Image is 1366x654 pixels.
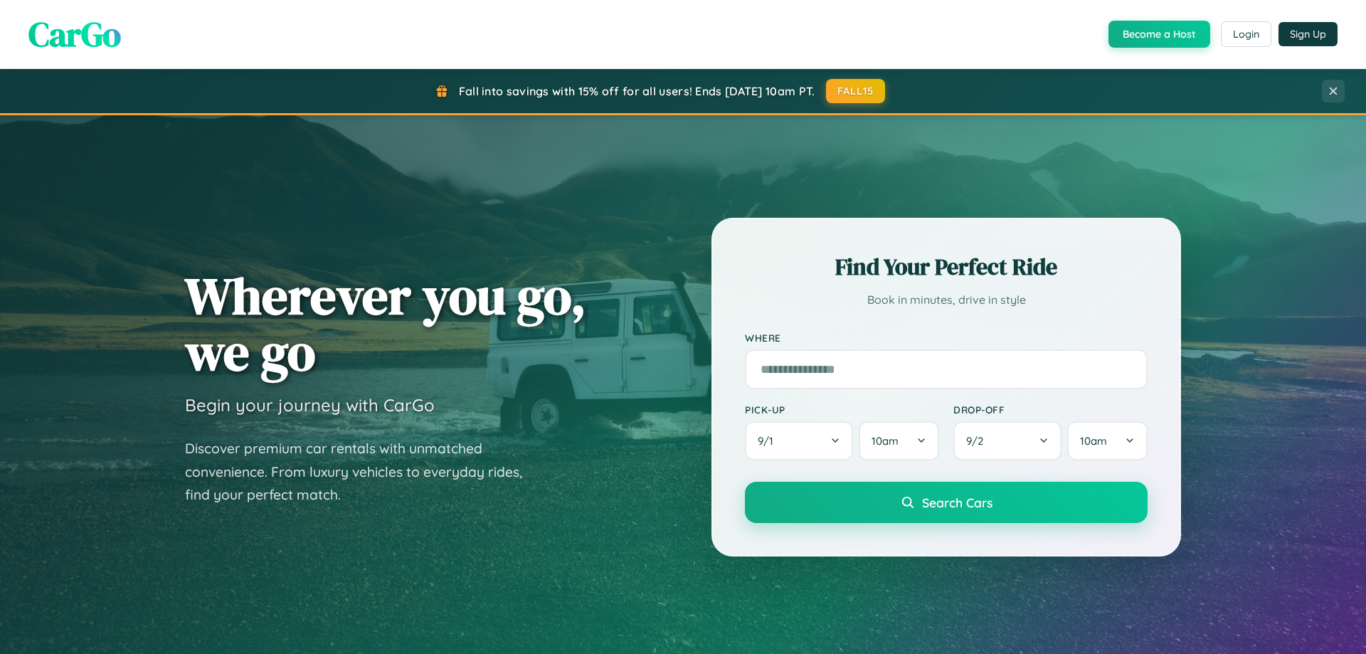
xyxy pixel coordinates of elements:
[185,437,541,507] p: Discover premium car rentals with unmatched convenience. From luxury vehicles to everyday rides, ...
[859,421,939,460] button: 10am
[28,11,121,58] span: CarGo
[953,421,1061,460] button: 9/2
[953,404,1148,416] label: Drop-off
[185,394,435,416] h3: Begin your journey with CarGo
[826,79,886,103] button: FALL15
[872,434,899,448] span: 10am
[922,495,992,510] span: Search Cars
[966,434,990,448] span: 9 / 2
[1221,21,1271,47] button: Login
[1080,434,1107,448] span: 10am
[1278,22,1338,46] button: Sign Up
[745,290,1148,310] p: Book in minutes, drive in style
[745,404,939,416] label: Pick-up
[745,482,1148,523] button: Search Cars
[745,332,1148,344] label: Where
[185,268,586,380] h1: Wherever you go, we go
[745,421,853,460] button: 9/1
[745,251,1148,283] h2: Find Your Perfect Ride
[758,434,780,448] span: 9 / 1
[1108,21,1210,48] button: Become a Host
[459,84,815,98] span: Fall into savings with 15% off for all users! Ends [DATE] 10am PT.
[1067,421,1148,460] button: 10am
